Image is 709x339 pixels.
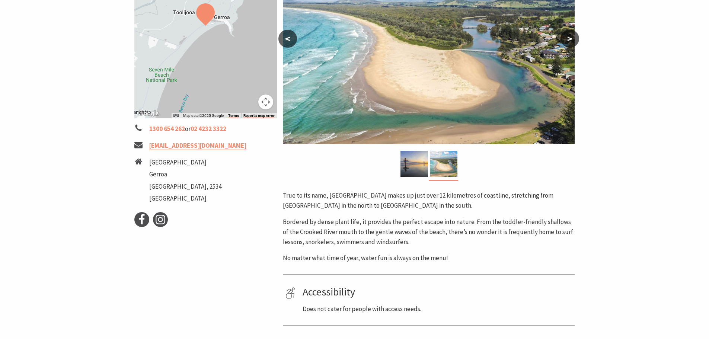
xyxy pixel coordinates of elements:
[278,30,297,48] button: <
[149,157,221,167] li: [GEOGRAPHIC_DATA]
[283,253,575,263] p: No matter what time of year, water fun is always on the menu!
[303,304,572,314] p: Does not cater for people with access needs.
[149,182,221,192] li: [GEOGRAPHIC_DATA], 2534
[183,113,224,118] span: Map data ©2025 Google
[173,113,179,118] button: Keyboard shortcuts
[149,125,185,133] a: 1300 654 262
[149,169,221,179] li: Gerroa
[243,113,275,118] a: Report a map error
[149,141,246,150] a: [EMAIL_ADDRESS][DOMAIN_NAME]
[149,194,221,204] li: [GEOGRAPHIC_DATA]
[228,113,239,118] a: Terms (opens in new tab)
[134,124,277,134] li: or
[136,109,161,118] img: Google
[136,109,161,118] a: Open this area in Google Maps (opens a new window)
[430,151,457,177] img: Seven Mile Beach, Gerroa
[191,125,226,133] a: 02 4232 3322
[561,30,579,48] button: >
[303,286,572,298] h4: Accessibility
[258,95,273,109] button: Map camera controls
[283,191,575,211] p: True to its name, [GEOGRAPHIC_DATA] makes up just over 12 kilometres of coastline, stretching fro...
[283,217,575,247] p: Bordered by dense plant life, it provides the perfect escape into nature. From the toddler-friend...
